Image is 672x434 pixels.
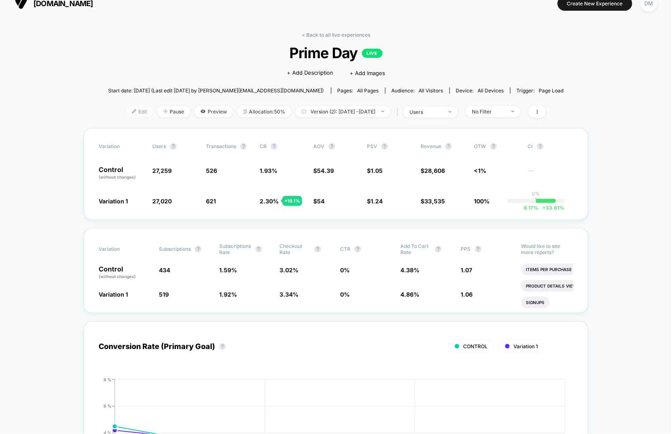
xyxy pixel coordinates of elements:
[474,198,490,205] span: 100%
[474,167,487,174] span: <1%
[367,167,383,174] span: $
[104,403,111,408] tspan: 6 %
[329,143,335,150] button: ?
[419,87,443,94] span: All Visitors
[99,143,144,150] span: Variation
[511,111,514,112] img: end
[362,49,383,58] p: LIVE
[400,243,431,255] span: Add To Cart Rate
[220,267,237,274] span: 1.59 %
[152,143,166,149] span: users
[424,198,445,205] span: 33,535
[355,246,361,252] button: ?
[474,143,520,150] span: OTW
[524,205,539,211] span: 6.17 %
[395,106,403,118] span: |
[464,343,488,349] span: CONTROL
[271,143,277,150] button: ?
[108,87,324,94] span: Start date: [DATE] (Last edit [DATE] by [PERSON_NAME][EMAIL_ADDRESS][DOMAIN_NAME])
[537,143,544,150] button: ?
[280,243,310,255] span: Checkout Rate
[392,87,443,94] div: Audience:
[260,167,277,174] span: 1.93 %
[340,291,350,298] span: 0 %
[539,87,564,94] span: Page Load
[313,198,324,205] span: $
[260,143,267,149] span: CR
[280,267,299,274] span: 3.02 %
[409,109,442,115] div: users
[435,246,442,252] button: ?
[163,109,168,113] img: end
[159,246,191,252] span: Subscriptions
[194,106,233,117] span: Preview
[381,111,384,112] img: end
[461,246,471,252] span: PPS
[126,106,153,117] span: Edit
[131,44,541,61] span: Prime Day
[381,143,388,150] button: ?
[478,87,504,94] span: all devices
[521,297,550,308] li: Signups
[517,87,564,94] div: Trigger:
[240,143,247,150] button: ?
[350,70,385,76] span: + Add Images
[490,143,497,150] button: ?
[367,198,383,205] span: $
[521,243,573,255] p: Would like to see more reports?
[159,267,170,274] span: 434
[424,167,445,174] span: 28,608
[521,264,577,275] li: Items Per Purchase
[296,106,390,117] span: Version (2): [DATE] - [DATE]
[313,143,324,149] span: AOV
[400,267,419,274] span: 4.38 %
[357,87,379,94] span: all pages
[461,291,473,298] span: 1.06
[371,167,383,174] span: 1.05
[449,111,452,113] img: end
[543,205,546,211] span: +
[528,168,573,180] span: ---
[219,343,226,350] button: ?
[315,246,321,252] button: ?
[99,243,144,255] span: Variation
[528,143,573,150] span: CI
[421,198,445,205] span: $
[532,191,540,197] p: 0%
[287,69,333,77] span: + Add Description
[302,109,306,113] img: calendar
[152,167,172,174] span: 27,259
[317,167,334,174] span: 54.39
[514,343,538,349] span: Variation 1
[461,267,473,274] span: 1.07
[220,291,237,298] span: 1.92 %
[340,267,350,274] span: 0 %
[367,143,377,149] span: PSV
[539,205,565,211] span: 33.61 %
[99,175,136,179] span: (without changes)
[302,32,370,38] a: < Back to all live experiences
[104,377,111,382] tspan: 8 %
[338,87,379,94] div: Pages:
[535,197,537,203] p: |
[99,291,128,298] span: Variation 1
[472,108,505,115] div: No Filter
[475,246,482,252] button: ?
[371,198,383,205] span: 1.24
[256,246,262,252] button: ?
[99,198,128,205] span: Variation 1
[157,106,190,117] span: Pause
[260,198,279,205] span: 2.30 %
[421,143,441,149] span: Revenue
[132,109,136,113] img: edit
[99,166,144,180] p: Control
[317,198,324,205] span: 54
[450,87,510,94] span: Device:
[400,291,419,298] span: 4.86 %
[340,246,350,252] span: CTR
[521,280,597,292] li: Product Details Views Rate
[282,196,302,206] div: + 19.1 %
[195,246,201,252] button: ?
[237,106,291,117] span: Allocation: 50%
[159,291,169,298] span: 519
